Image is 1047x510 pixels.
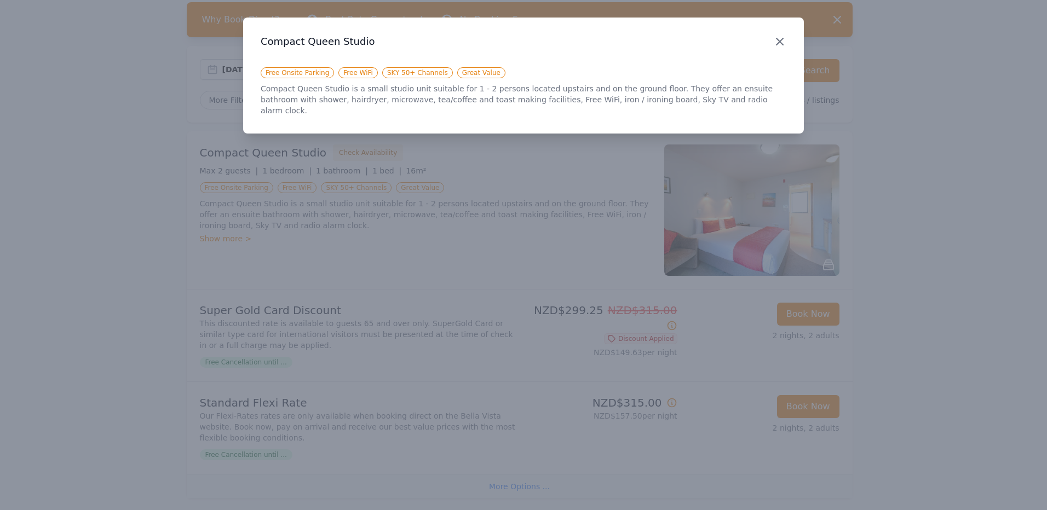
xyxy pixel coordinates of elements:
span: Great Value [457,67,505,78]
span: SKY 50+ Channels [382,67,453,78]
h3: Compact Queen Studio [261,35,786,48]
span: Free WiFi [338,67,378,78]
span: Free Onsite Parking [261,67,334,78]
p: Compact Queen Studio is a small studio unit suitable for 1 - 2 persons located upstairs and on th... [261,83,786,116]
